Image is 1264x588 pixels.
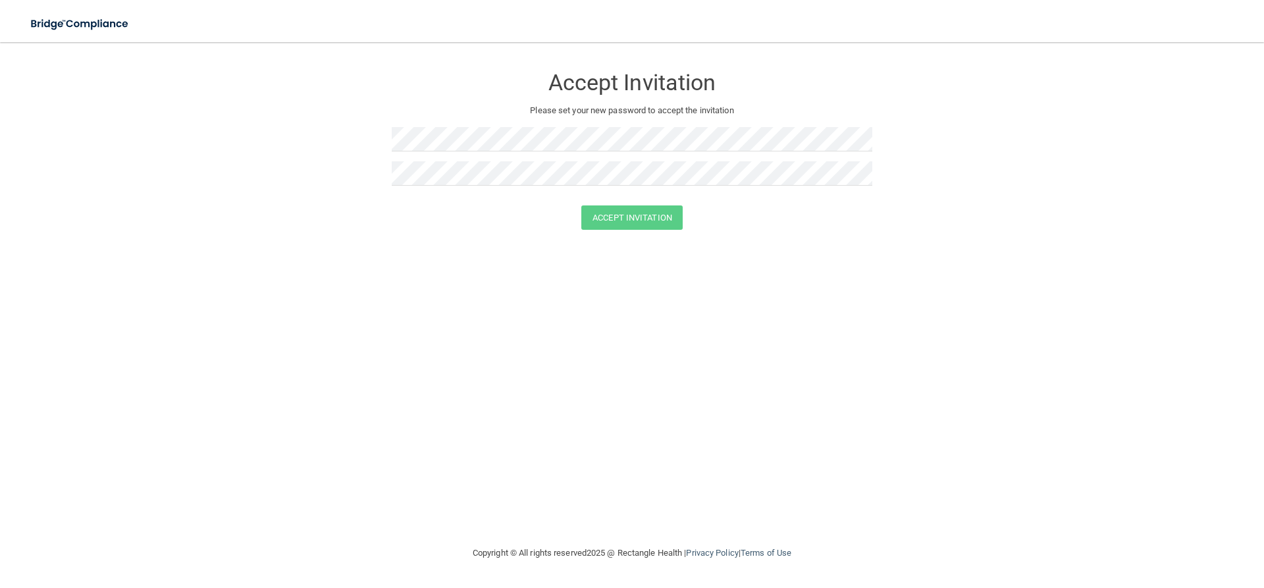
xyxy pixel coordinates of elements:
h3: Accept Invitation [392,70,872,95]
img: bridge_compliance_login_screen.278c3ca4.svg [20,11,141,38]
div: Copyright © All rights reserved 2025 @ Rectangle Health | | [392,532,872,574]
p: Please set your new password to accept the invitation [402,103,862,119]
button: Accept Invitation [581,205,683,230]
a: Privacy Policy [686,548,738,558]
a: Terms of Use [741,548,791,558]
